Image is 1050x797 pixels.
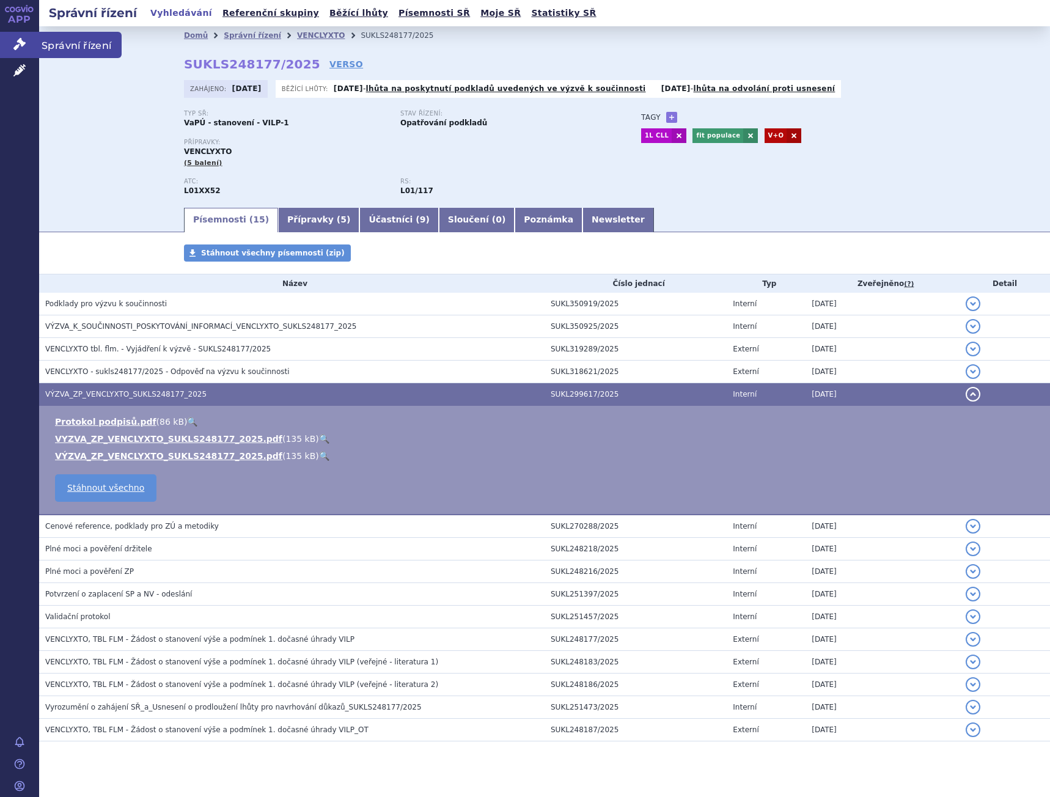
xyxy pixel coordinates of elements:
[55,474,156,502] a: Stáhnout všechno
[806,651,960,674] td: [DATE]
[545,719,727,741] td: SUKL248187/2025
[693,84,835,93] a: lhůta na odvolání proti usnesení
[733,658,758,666] span: Externí
[285,434,315,444] span: 135 kB
[806,560,960,583] td: [DATE]
[641,110,661,125] h3: Tagy
[253,215,265,224] span: 15
[278,208,359,232] a: Přípravky (5)
[496,215,502,224] span: 0
[45,703,422,711] span: Vyrozumění o zahájení SŘ_a_Usnesení o prodloužení lhůty pro navrhování důkazů_SUKLS248177/2025
[966,632,980,647] button: detail
[733,545,757,553] span: Interní
[806,719,960,741] td: [DATE]
[282,84,331,94] span: Běžící lhůty:
[966,364,980,379] button: detail
[545,696,727,719] td: SUKL251473/2025
[319,434,329,444] a: 🔍
[334,84,363,93] strong: [DATE]
[966,319,980,334] button: detail
[806,606,960,628] td: [DATE]
[297,31,345,40] a: VENCLYXTO
[966,387,980,402] button: detail
[39,274,545,293] th: Název
[184,186,221,195] strong: VENETOKLAX
[733,345,758,353] span: Externí
[661,84,835,94] p: -
[966,296,980,311] button: detail
[319,451,329,461] a: 🔍
[55,451,282,461] a: VÝZVA_ZP_VENCLYXTO_SUKLS248177_2025.pdf
[806,274,960,293] th: Zveřejněno
[515,208,582,232] a: Poznámka
[733,590,757,598] span: Interní
[160,417,184,427] span: 86 kB
[727,274,806,293] th: Typ
[326,5,392,21] a: Běžící lhůty
[45,390,207,398] span: VÝZVA_ZP_VENCLYXTO_SUKLS248177_2025
[733,322,757,331] span: Interní
[39,4,147,21] h2: Správní řízení
[45,367,290,376] span: VENCLYXTO - sukls248177/2025 - Odpověď na výzvu k součinnosti
[184,244,351,262] a: Stáhnout všechny písemnosti (zip)
[527,5,600,21] a: Statistiky SŘ
[184,139,617,146] p: Přípravky:
[45,522,219,531] span: Cenové reference, podklady pro ZÚ a metodiky
[733,635,758,644] span: Externí
[806,383,960,406] td: [DATE]
[395,5,474,21] a: Písemnosti SŘ
[400,178,604,185] p: RS:
[219,5,323,21] a: Referenční skupiny
[334,84,646,94] p: -
[147,5,216,21] a: Vyhledávání
[224,31,281,40] a: Správní řízení
[201,249,345,257] span: Stáhnout všechny písemnosti (zip)
[806,361,960,383] td: [DATE]
[545,560,727,583] td: SUKL248216/2025
[545,674,727,696] td: SUKL248186/2025
[545,293,727,315] td: SUKL350919/2025
[184,110,388,117] p: Typ SŘ:
[45,680,438,689] span: VENCLYXTO, TBL FLM - Žádost o stanovení výše a podmínek 1. dočasné úhrady VILP (veřejné - literat...
[39,32,122,57] span: Správní řízení
[329,58,363,70] a: VERSO
[184,119,289,127] strong: VaPÚ - stanovení - VILP-1
[545,606,727,628] td: SUKL251457/2025
[545,361,727,383] td: SUKL318621/2025
[45,322,356,331] span: VÝZVA_K_SOUČINNOSTI_POSKYTOVÁNÍ_INFORMACÍ_VENCLYXTO_SUKLS248177_2025
[420,215,426,224] span: 9
[904,280,914,288] abbr: (?)
[806,515,960,538] td: [DATE]
[55,433,1038,445] li: ( )
[806,696,960,719] td: [DATE]
[439,208,515,232] a: Sloučení (0)
[361,26,449,45] li: SUKLS248177/2025
[45,725,369,734] span: VENCLYXTO, TBL FLM - Žádost o stanovení výše a podmínek 1. dočasné úhrady VILP_OT
[285,451,315,461] span: 135 kB
[545,338,727,361] td: SUKL319289/2025
[966,700,980,714] button: detail
[806,338,960,361] td: [DATE]
[45,590,192,598] span: Potvrzení o zaplacení SP a NV - odeslání
[582,208,654,232] a: Newsletter
[477,5,524,21] a: Moje SŘ
[966,564,980,579] button: detail
[733,725,758,734] span: Externí
[184,159,222,167] span: (5 balení)
[545,383,727,406] td: SUKL299617/2025
[45,345,271,353] span: VENCLYXTO tbl. flm. - Vyjádření k výzvě - SUKLS248177/2025
[359,208,438,232] a: Účastníci (9)
[733,522,757,531] span: Interní
[184,178,388,185] p: ATC:
[545,315,727,338] td: SUKL350925/2025
[733,567,757,576] span: Interní
[806,628,960,651] td: [DATE]
[733,703,757,711] span: Interní
[966,655,980,669] button: detail
[545,538,727,560] td: SUKL248218/2025
[666,112,677,123] a: +
[806,293,960,315] td: [DATE]
[45,612,111,621] span: Validační protokol
[966,519,980,534] button: detail
[960,274,1050,293] th: Detail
